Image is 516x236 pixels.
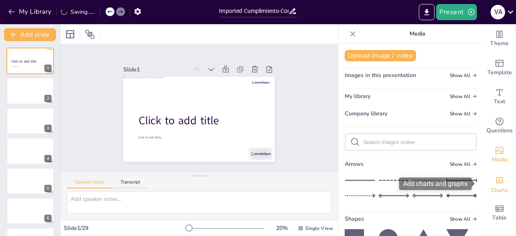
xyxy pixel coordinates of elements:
[135,129,159,135] span: Click to add body
[419,4,435,20] button: Export to PowerPoint
[64,28,77,41] div: Layout
[491,186,508,195] span: Charts
[6,48,54,74] div: 1
[450,161,477,167] span: Show all
[359,24,475,44] p: Media
[137,107,218,130] span: Click to add title
[450,216,477,222] span: Show all
[345,215,364,223] span: Shapes
[436,4,476,20] button: Present
[450,111,477,117] span: Show all
[450,73,477,78] span: Show all
[6,5,55,18] button: My Library
[399,178,472,190] div: Add charts and graphs
[487,126,513,135] span: Questions
[6,77,54,104] div: 2
[494,97,505,106] span: Text
[483,82,516,111] div: Add text boxes
[483,53,516,82] div: Add ready made slides
[44,155,52,162] div: 4
[491,4,505,20] button: V A
[345,92,370,100] span: My library
[305,225,333,232] span: Single View
[61,8,95,16] div: Saving......
[483,24,516,53] div: Change the overall theme
[363,139,471,145] input: Search images online
[345,160,364,168] span: Arrows
[272,224,291,232] div: 20 %
[4,28,56,41] button: Add slide
[450,94,477,99] span: Show all
[127,58,192,72] div: Slide 1
[6,198,54,224] div: 6
[492,213,507,222] span: Table
[483,198,516,228] div: Add a table
[219,5,288,17] input: Insert title
[11,59,37,64] span: Click to add title
[85,29,95,39] span: Position
[44,185,52,192] div: 5
[64,224,187,232] div: Slide 1 / 29
[44,65,52,72] div: 1
[487,68,512,77] span: Template
[483,140,516,169] div: Add images, graphics, shapes or video
[67,180,112,188] button: Speaker Notes
[6,138,54,164] div: 4
[6,168,54,194] div: 5
[6,108,54,134] div: 3
[11,66,18,67] span: Click to add body
[345,50,416,61] button: Upload image / video
[483,169,516,198] div: Add charts and graphs
[490,39,509,48] span: Theme
[483,111,516,140] div: Get real-time input from your audience
[345,71,416,79] span: Images in this presentation
[44,125,52,132] div: 3
[44,215,52,222] div: 6
[345,110,387,117] span: Company library
[112,180,148,188] button: Transcript
[44,95,52,102] div: 2
[492,155,508,164] span: Media
[491,5,505,19] div: V A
